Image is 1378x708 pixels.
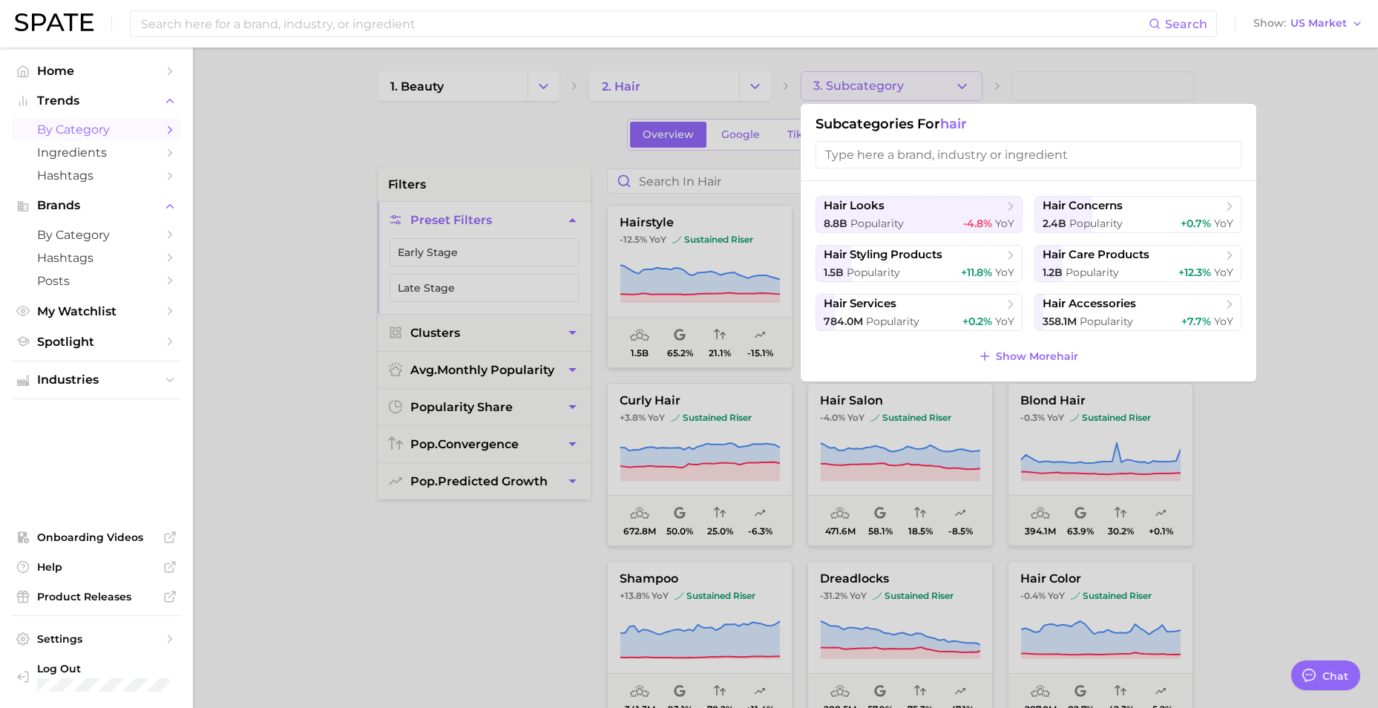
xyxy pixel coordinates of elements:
span: -4.8% [963,217,992,230]
span: 1.2b [1043,266,1063,279]
span: hair accessories [1043,297,1136,311]
span: Popularity [847,266,900,279]
span: Search [1165,17,1207,31]
span: Spotlight [37,335,156,349]
span: Popularity [866,315,919,328]
span: Popularity [850,217,904,230]
a: My Watchlist [12,300,181,323]
button: Show Morehair [974,346,1082,367]
button: ShowUS Market [1250,14,1367,33]
span: Help [37,560,156,574]
a: by Category [12,118,181,141]
span: US Market [1290,19,1347,27]
span: Popularity [1066,266,1119,279]
a: Settings [12,628,181,650]
span: +0.2% [962,315,992,328]
button: hair accessories358.1m Popularity+7.7% YoY [1034,294,1241,331]
button: Trends [12,90,181,112]
span: hair looks [824,199,885,213]
span: YoY [995,217,1014,230]
span: Industries [37,373,156,387]
span: by Category [37,122,156,137]
span: +11.8% [961,266,992,279]
a: Hashtags [12,164,181,187]
a: Log out. Currently logged in with e-mail rina.brinas@loreal.com. [12,658,181,696]
span: +12.3% [1178,266,1211,279]
span: Show More hair [996,350,1078,363]
span: Posts [37,274,156,288]
button: Brands [12,194,181,217]
span: +7.7% [1181,315,1211,328]
span: Hashtags [37,251,156,265]
span: 8.8b [824,217,847,230]
button: Industries [12,369,181,391]
a: Product Releases [12,586,181,608]
span: YoY [1214,266,1233,279]
a: Posts [12,269,181,292]
span: Ingredients [37,145,156,160]
span: 784.0m [824,315,863,328]
span: Brands [37,199,156,212]
span: hair care products [1043,248,1149,262]
a: Ingredients [12,141,181,164]
a: Help [12,556,181,578]
span: by Category [37,228,156,242]
button: hair styling products1.5b Popularity+11.8% YoY [816,245,1023,282]
span: Trends [37,94,156,108]
span: 2.4b [1043,217,1066,230]
a: Spotlight [12,330,181,353]
input: Type here a brand, industry or ingredient [816,141,1241,168]
span: 1.5b [824,266,844,279]
span: Log Out [37,662,169,675]
h1: Subcategories for [816,116,1241,132]
span: YoY [1214,315,1233,328]
span: Popularity [1069,217,1123,230]
span: YoY [1214,217,1233,230]
span: Product Releases [37,590,156,603]
span: Hashtags [37,168,156,183]
span: hair concerns [1043,199,1123,213]
span: Show [1253,19,1286,27]
span: hair services [824,297,896,311]
span: My Watchlist [37,304,156,318]
span: hair styling products [824,248,942,262]
a: Home [12,59,181,82]
button: hair concerns2.4b Popularity+0.7% YoY [1034,196,1241,233]
a: Hashtags [12,246,181,269]
a: by Category [12,223,181,246]
button: hair looks8.8b Popularity-4.8% YoY [816,196,1023,233]
span: YoY [995,315,1014,328]
img: SPATE [15,13,93,31]
button: hair services784.0m Popularity+0.2% YoY [816,294,1023,331]
span: Home [37,64,156,78]
span: Settings [37,632,156,646]
span: Onboarding Videos [37,531,156,544]
input: Search here for a brand, industry, or ingredient [140,11,1149,36]
span: hair [940,116,967,132]
button: hair care products1.2b Popularity+12.3% YoY [1034,245,1241,282]
a: Onboarding Videos [12,526,181,548]
span: YoY [995,266,1014,279]
span: 358.1m [1043,315,1077,328]
span: +0.7% [1181,217,1211,230]
span: Popularity [1080,315,1133,328]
